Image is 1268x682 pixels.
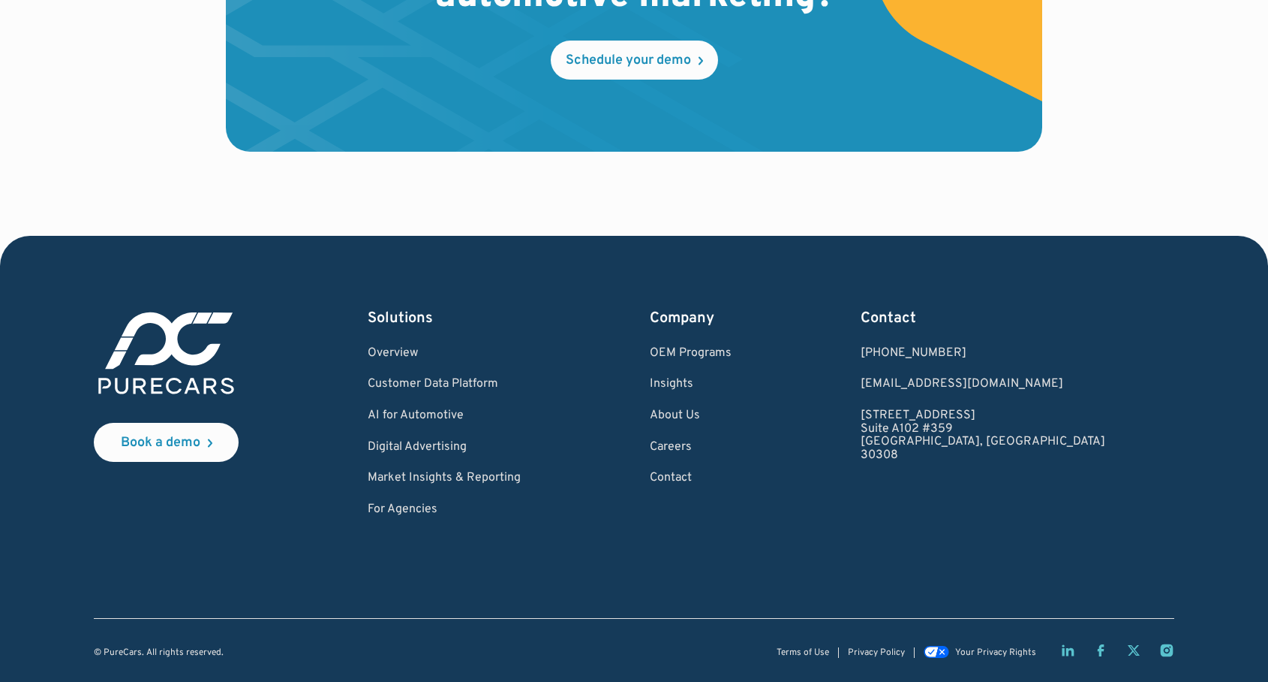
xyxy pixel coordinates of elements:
img: purecars logo [94,308,239,399]
a: About Us [650,409,732,423]
div: Company [650,308,732,329]
a: [STREET_ADDRESS]Suite A102 #359[GEOGRAPHIC_DATA], [GEOGRAPHIC_DATA]30308 [861,409,1105,462]
a: Twitter X page [1126,643,1141,658]
div: Your Privacy Rights [955,648,1036,658]
div: Contact [861,308,1105,329]
a: For Agencies [368,503,521,517]
div: Schedule your demo [566,54,691,68]
a: Privacy Policy [848,648,905,658]
div: Book a demo [121,436,200,450]
a: LinkedIn page [1060,643,1075,658]
a: Overview [368,347,521,361]
a: Market Insights & Reporting [368,472,521,485]
a: Schedule your demo [551,41,718,80]
a: AI for Automotive [368,409,521,423]
a: OEM Programs [650,347,732,361]
a: Contact [650,472,732,485]
a: Instagram page [1159,643,1174,658]
a: Digital Advertising [368,441,521,454]
a: Book a demo [94,423,239,462]
a: Insights [650,378,732,391]
a: Facebook page [1093,643,1108,658]
a: Terms of Use [777,648,829,658]
a: Your Privacy Rights [924,647,1036,658]
a: Email us [861,378,1105,391]
div: © PureCars. All rights reserved. [94,648,224,658]
div: [PHONE_NUMBER] [861,347,1105,361]
div: Solutions [368,308,521,329]
a: Careers [650,441,732,454]
a: Customer Data Platform [368,378,521,391]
